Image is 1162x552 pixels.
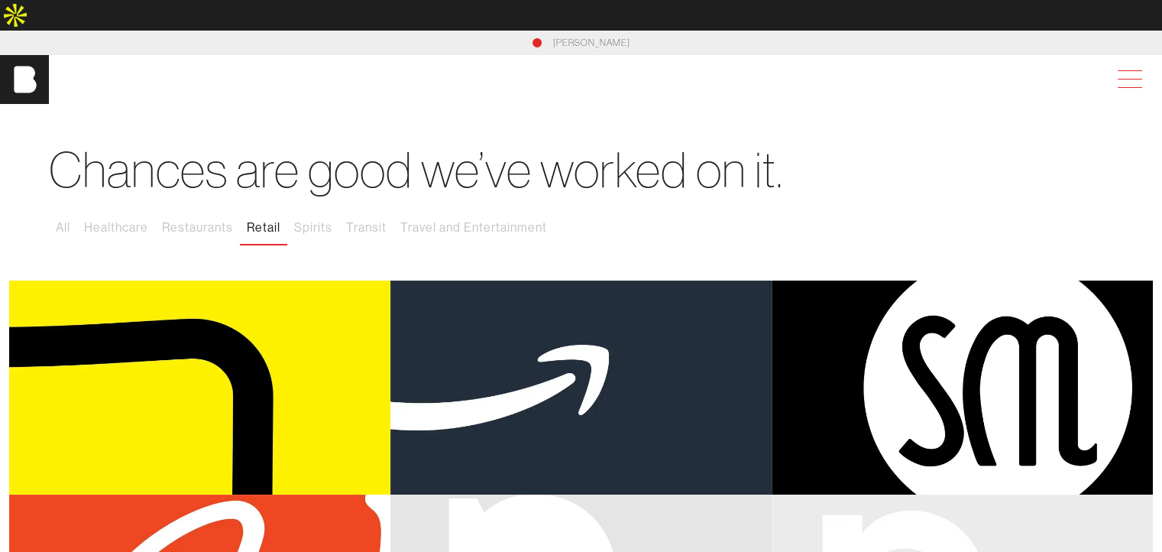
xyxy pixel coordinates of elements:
button: All [49,212,77,244]
a: [PERSON_NAME] [553,36,630,50]
h1: Chances are good we’ve worked on it. [49,141,1113,200]
button: Transit [339,212,393,244]
button: Spirits [287,212,339,244]
button: Restaurants [155,212,240,244]
button: Retail [240,212,287,244]
button: Healthcare [77,212,155,244]
button: Travel and Entertainment [393,212,554,244]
